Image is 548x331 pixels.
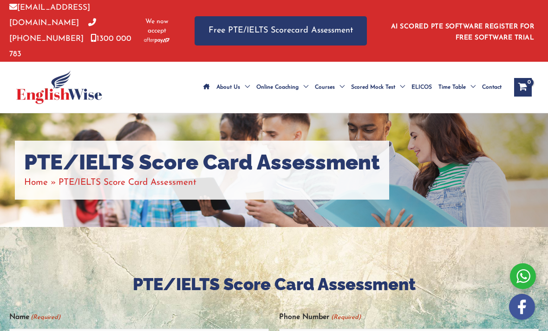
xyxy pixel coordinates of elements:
[9,35,131,58] a: 1300 000 783
[299,71,308,104] span: Menu Toggle
[330,310,361,325] span: (Required)
[348,71,408,104] a: Scored Mock TestMenu Toggle
[24,178,48,187] a: Home
[351,71,395,104] span: Scored Mock Test
[479,71,505,104] a: Contact
[9,4,90,27] a: [EMAIL_ADDRESS][DOMAIN_NAME]
[9,19,96,42] a: [PHONE_NUMBER]
[142,17,171,36] span: We now accept
[335,71,345,104] span: Menu Toggle
[253,71,312,104] a: Online CoachingMenu Toggle
[385,16,539,46] aside: Header Widget 1
[195,16,367,45] a: Free PTE/IELTS Scorecard Assessment
[59,178,196,187] span: PTE/IELTS Score Card Assessment
[216,71,240,104] span: About Us
[9,273,539,295] h2: PTE/IELTS Score Card Assessment
[240,71,250,104] span: Menu Toggle
[514,78,532,97] a: View Shopping Cart, empty
[509,294,535,320] img: white-facebook.png
[411,71,432,104] span: ELICOS
[438,71,466,104] span: Time Table
[482,71,502,104] span: Contact
[408,71,435,104] a: ELICOS
[24,150,380,175] h1: PTE/IELTS Score Card Assessment
[30,310,61,325] span: (Required)
[144,38,170,43] img: Afterpay-Logo
[200,71,505,104] nav: Site Navigation: Main Menu
[312,71,348,104] a: CoursesMenu Toggle
[395,71,405,104] span: Menu Toggle
[466,71,476,104] span: Menu Toggle
[9,310,60,325] label: Name
[16,71,102,104] img: cropped-ew-logo
[315,71,335,104] span: Courses
[256,71,299,104] span: Online Coaching
[391,23,535,41] a: AI SCORED PTE SOFTWARE REGISTER FOR FREE SOFTWARE TRIAL
[279,310,360,325] label: Phone Number
[435,71,479,104] a: Time TableMenu Toggle
[213,71,253,104] a: About UsMenu Toggle
[24,175,380,190] nav: Breadcrumbs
